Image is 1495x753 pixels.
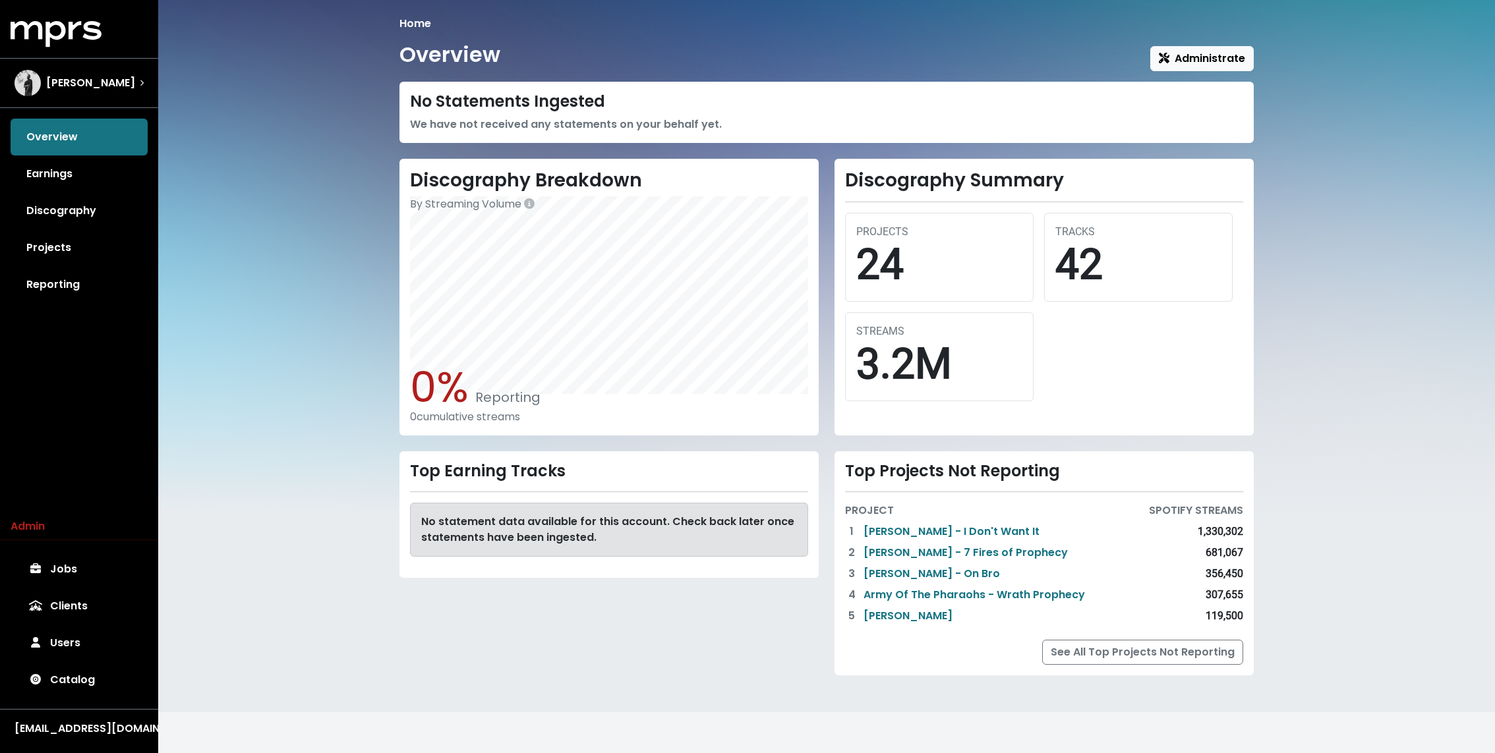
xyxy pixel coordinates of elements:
[11,551,148,588] a: Jobs
[864,566,1000,582] a: [PERSON_NAME] - On Bro
[845,462,1243,481] div: Top Projects Not Reporting
[1042,640,1243,665] a: See All Top Projects Not Reporting
[410,117,1243,132] div: We have not received any statements on your behalf yet.
[856,224,1022,240] div: PROJECTS
[845,566,858,582] div: 3
[1206,587,1243,603] div: 307,655
[15,70,41,96] img: The selected account / producer
[399,16,1254,32] nav: breadcrumb
[856,240,1022,291] div: 24
[11,155,148,192] a: Earnings
[46,75,135,91] span: [PERSON_NAME]
[15,721,144,737] div: [EMAIL_ADDRESS][DOMAIN_NAME]
[469,388,541,406] span: Reporting
[864,608,953,624] a: [PERSON_NAME]
[845,169,1243,192] h2: Discography Summary
[856,323,1022,339] div: STREAMS
[410,92,1243,111] div: No Statements Ingested
[410,196,521,211] span: By Streaming Volume
[11,229,148,266] a: Projects
[399,42,500,67] h1: Overview
[1149,503,1243,518] div: SPOTIFY STREAMS
[1206,545,1243,561] div: 681,067
[864,524,1040,540] a: [PERSON_NAME] - I Don't Want It
[845,587,858,603] div: 4
[11,661,148,698] a: Catalog
[410,410,808,423] div: 0 cumulative streams
[11,266,148,303] a: Reporting
[1206,566,1243,582] div: 356,450
[1055,240,1221,291] div: 42
[410,462,808,481] div: Top Earning Tracks
[399,16,431,32] li: Home
[11,625,148,661] a: Users
[11,26,102,41] a: mprs logo
[845,524,858,540] div: 1
[864,587,1085,603] a: Army Of The Pharaohs - Wrath Prophecy
[11,588,148,625] a: Clients
[1150,46,1254,71] button: Administrate
[410,169,808,192] h2: Discography Breakdown
[1055,224,1221,240] div: TRACKS
[856,339,1022,390] div: 3.2M
[864,545,1068,561] a: [PERSON_NAME] - 7 Fires of Prophecy
[410,503,808,557] div: No statement data available for this account. Check back later once statements have been ingested.
[845,503,894,518] div: PROJECT
[11,720,148,737] button: [EMAIL_ADDRESS][DOMAIN_NAME]
[410,358,469,416] span: 0%
[1206,608,1243,624] div: 119,500
[845,545,858,561] div: 2
[1198,524,1243,540] div: 1,330,302
[845,608,858,624] div: 5
[1159,51,1245,66] span: Administrate
[11,192,148,229] a: Discography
